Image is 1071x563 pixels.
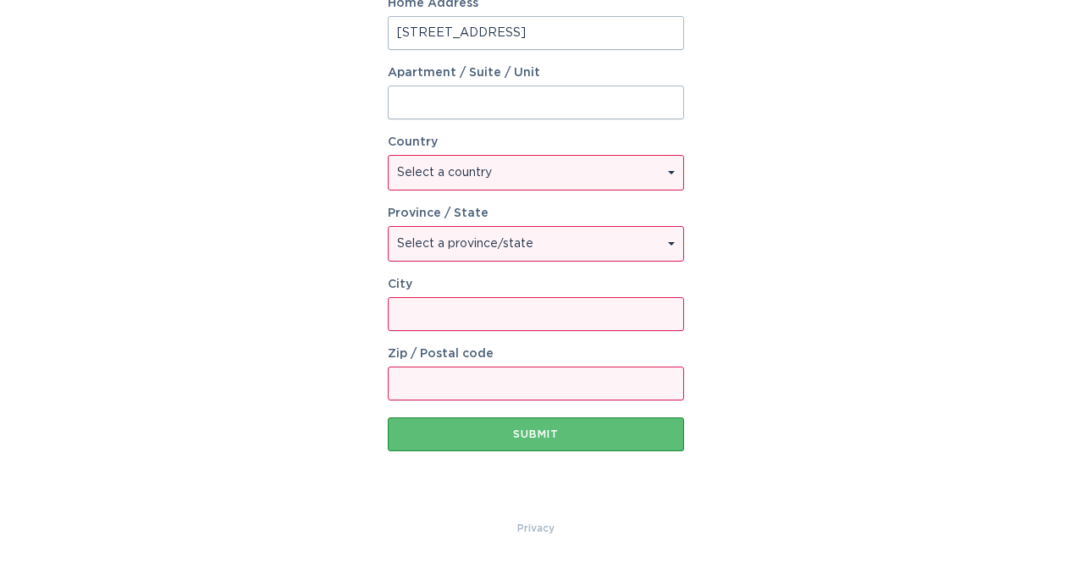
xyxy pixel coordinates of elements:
label: Apartment / Suite / Unit [388,67,684,79]
label: Country [388,136,438,148]
button: Submit [388,417,684,451]
label: City [388,279,684,290]
a: Privacy Policy & Terms of Use [517,519,555,538]
label: Zip / Postal code [388,348,684,360]
label: Province / State [388,207,489,219]
div: Submit [396,429,676,439]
